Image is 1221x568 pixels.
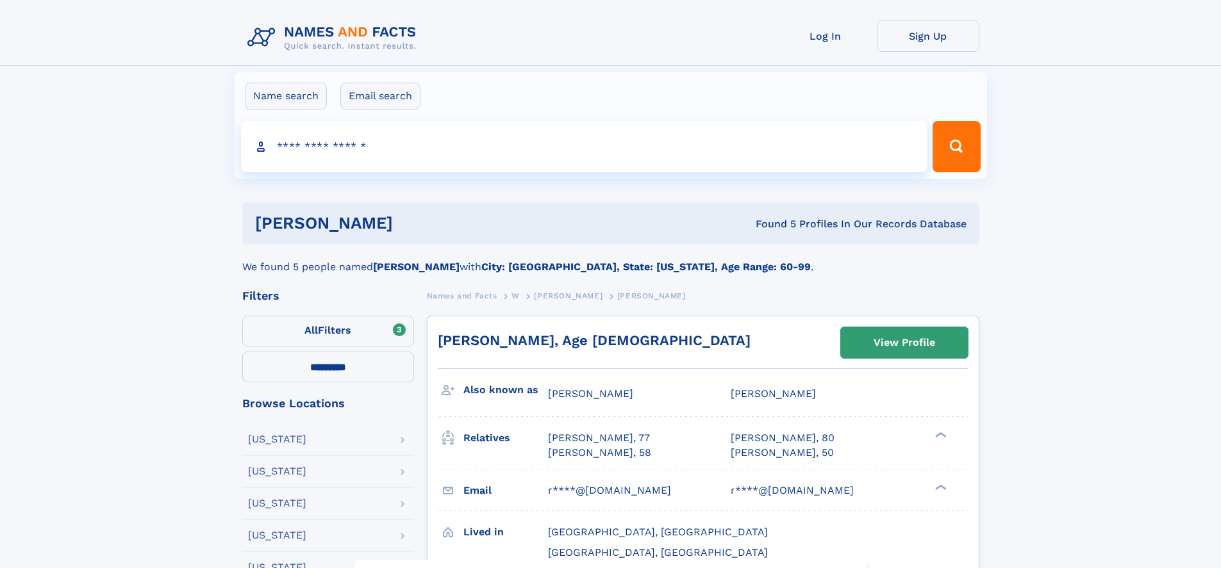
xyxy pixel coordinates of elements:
a: [PERSON_NAME], Age [DEMOGRAPHIC_DATA] [438,332,751,348]
a: [PERSON_NAME], 50 [731,446,834,460]
span: [GEOGRAPHIC_DATA], [GEOGRAPHIC_DATA] [548,526,768,538]
h3: Also known as [463,379,548,401]
div: [US_STATE] [248,530,306,540]
b: [PERSON_NAME] [373,261,460,273]
h1: [PERSON_NAME] [255,215,574,231]
h3: Lived in [463,521,548,543]
input: search input [241,121,927,172]
span: [PERSON_NAME] [731,387,816,400]
span: [PERSON_NAME] [534,291,602,300]
a: [PERSON_NAME], 80 [731,431,835,445]
a: [PERSON_NAME], 58 [548,446,651,460]
button: Search Button [933,121,980,172]
div: [US_STATE] [248,498,306,508]
span: W [511,291,520,300]
div: View Profile [874,328,935,357]
a: [PERSON_NAME], 77 [548,431,650,445]
div: ❯ [932,431,947,439]
span: [GEOGRAPHIC_DATA], [GEOGRAPHIC_DATA] [548,546,768,558]
div: Found 5 Profiles In Our Records Database [574,217,967,231]
div: Filters [242,290,414,302]
label: Filters [242,316,414,346]
div: We found 5 people named with . [242,244,979,275]
label: Name search [245,83,327,110]
h3: Email [463,480,548,501]
span: All [304,324,318,336]
label: Email search [340,83,420,110]
a: W [511,288,520,304]
span: [PERSON_NAME] [548,387,633,400]
div: ❯ [932,483,947,491]
div: Browse Locations [242,398,414,409]
a: [PERSON_NAME] [534,288,602,304]
h3: Relatives [463,427,548,449]
span: [PERSON_NAME] [617,291,686,300]
a: Sign Up [877,20,979,52]
a: View Profile [841,327,968,358]
div: [US_STATE] [248,466,306,476]
img: Logo Names and Facts [242,20,427,55]
a: Log In [774,20,877,52]
b: City: [GEOGRAPHIC_DATA], State: [US_STATE], Age Range: 60-99 [481,261,811,273]
a: Names and Facts [427,288,497,304]
div: [US_STATE] [248,434,306,444]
